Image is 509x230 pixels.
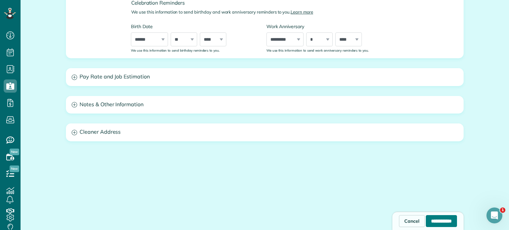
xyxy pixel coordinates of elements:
span: New [10,165,19,172]
a: Learn more [291,9,313,15]
label: Work Anniversary [266,23,392,30]
a: Notes & Other Information [66,96,463,113]
a: Cleaner Address [66,124,463,141]
p: We use this information to send birthday and work anniversary reminders to you. [131,9,397,15]
label: Birth Date [131,23,256,30]
sub: We use this information to send work anniversary reminders to you. [266,48,369,52]
iframe: Intercom live chat [486,207,502,223]
sub: We use this information to send birthday reminders to you. [131,48,220,52]
a: Pay Rate and Job Estimation [66,69,463,85]
a: Cancel [399,215,425,227]
span: 1 [500,207,505,213]
span: New [10,149,19,155]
